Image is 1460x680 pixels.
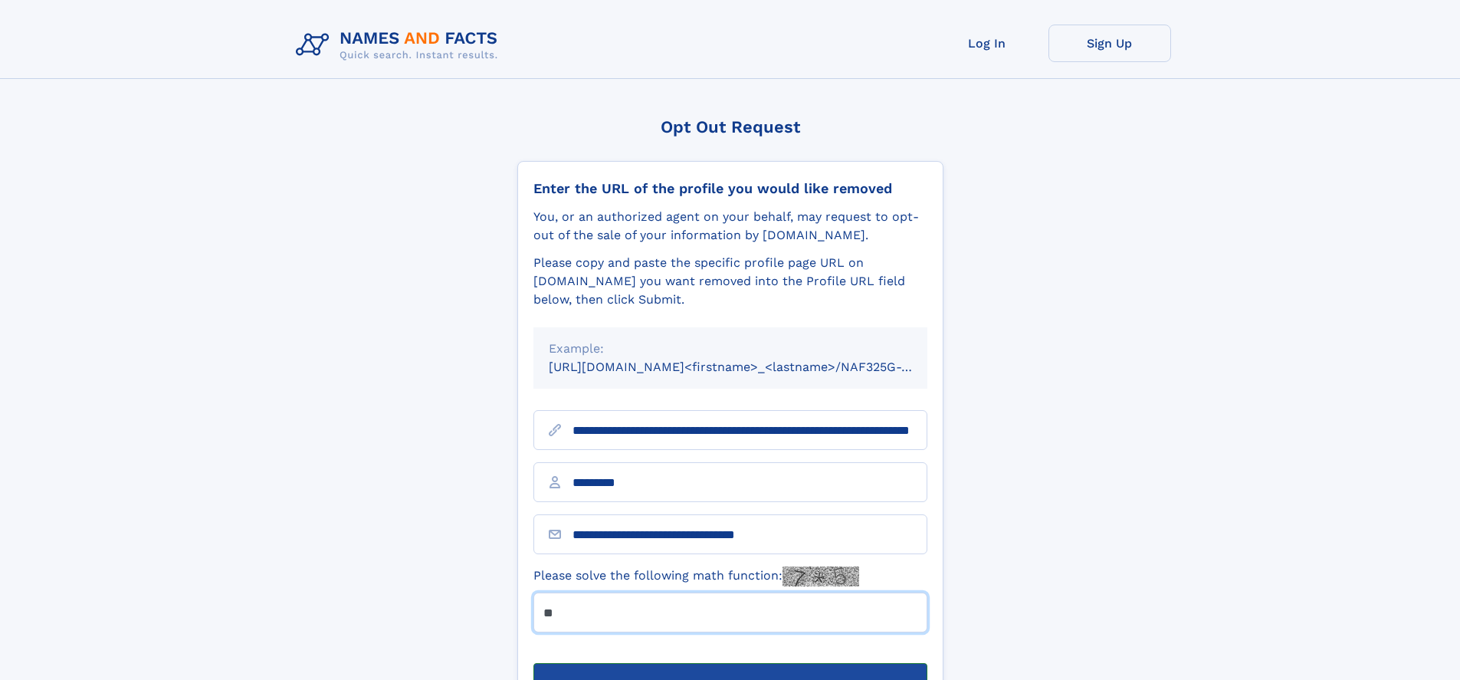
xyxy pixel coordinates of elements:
[290,25,510,66] img: Logo Names and Facts
[549,360,956,374] small: [URL][DOMAIN_NAME]<firstname>_<lastname>/NAF325G-xxxxxxxx
[533,254,927,309] div: Please copy and paste the specific profile page URL on [DOMAIN_NAME] you want removed into the Pr...
[533,208,927,245] div: You, or an authorized agent on your behalf, may request to opt-out of the sale of your informatio...
[549,340,912,358] div: Example:
[926,25,1048,62] a: Log In
[517,117,943,136] div: Opt Out Request
[533,180,927,197] div: Enter the URL of the profile you would like removed
[533,567,859,586] label: Please solve the following math function:
[1048,25,1171,62] a: Sign Up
